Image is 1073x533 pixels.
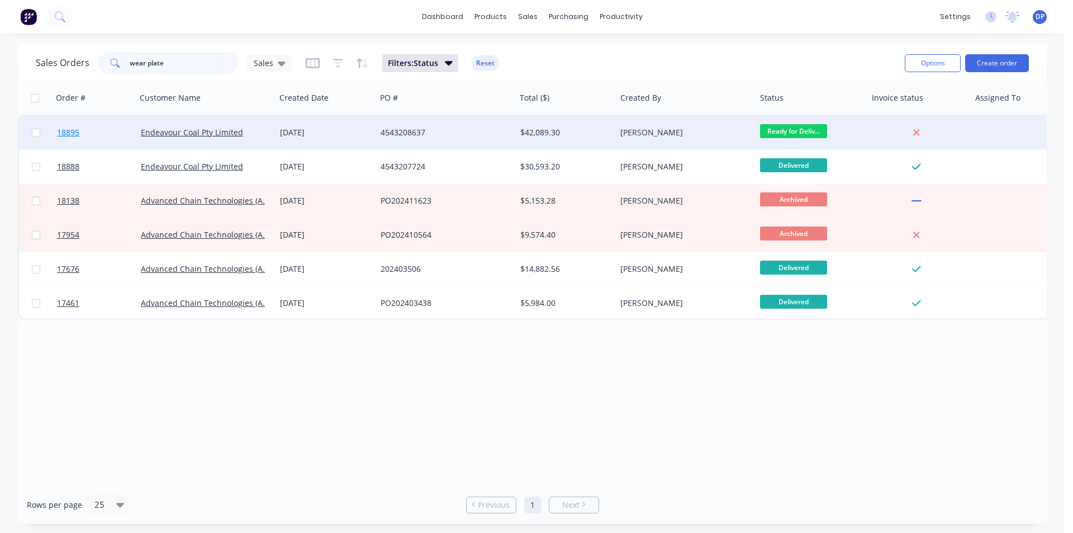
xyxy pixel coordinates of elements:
[130,52,239,74] input: Search...
[57,161,79,172] span: 18888
[381,195,505,206] div: PO202411623
[141,161,243,172] a: Endeavour Coal Pty Limited
[57,263,79,275] span: 17676
[520,229,607,240] div: $9,574.40
[520,195,607,206] div: $5,153.28
[520,92,549,103] div: Total ($)
[760,295,827,309] span: Delivered
[520,127,607,138] div: $42,089.30
[141,263,369,274] a: Advanced Chain Technologies (A.C.T) Pty Limited 078 743 987
[280,263,372,275] div: [DATE]
[620,161,744,172] div: [PERSON_NAME]
[57,252,141,286] a: 17676
[381,229,505,240] div: PO202410564
[512,8,543,25] div: sales
[620,195,744,206] div: [PERSON_NAME]
[141,298,369,308] a: Advanced Chain Technologies (A.C.T) Pty Limited 078 743 987
[760,192,827,206] span: Archived
[279,92,329,103] div: Created Date
[905,54,961,72] button: Options
[388,58,438,69] span: Filters: Status
[254,57,273,69] span: Sales
[57,116,141,149] a: 18895
[57,286,141,320] a: 17461
[141,195,369,206] a: Advanced Chain Technologies (A.C.T) Pty Limited 078 743 987
[20,8,37,25] img: Factory
[280,298,372,309] div: [DATE]
[56,92,86,103] div: Order #
[280,127,372,138] div: [DATE]
[520,298,607,309] div: $5,984.00
[965,54,1029,72] button: Create order
[872,92,923,103] div: Invoice status
[57,298,79,309] span: 17461
[760,227,827,240] span: Archived
[594,8,648,25] div: productivity
[462,497,604,513] ul: Pagination
[467,499,516,511] a: Previous page
[381,161,505,172] div: 4543207724
[57,127,79,138] span: 18895
[381,298,505,309] div: PO202403438
[520,263,607,275] div: $14,882.56
[57,195,79,206] span: 18138
[141,127,243,138] a: Endeavour Coal Pty Limited
[472,55,499,71] button: Reset
[543,8,594,25] div: purchasing
[549,499,599,511] a: Next page
[280,195,372,206] div: [DATE]
[382,54,458,72] button: Filters:Status
[141,229,369,240] a: Advanced Chain Technologies (A.C.T) Pty Limited 078 743 987
[57,184,141,218] a: 18138
[1036,12,1044,22] span: DP
[416,8,469,25] a: dashboard
[620,229,744,240] div: [PERSON_NAME]
[620,92,661,103] div: Created By
[280,229,372,240] div: [DATE]
[381,263,505,275] div: 202403506
[620,263,744,275] div: [PERSON_NAME]
[760,158,827,172] span: Delivered
[934,8,976,25] div: settings
[469,8,512,25] div: products
[36,58,89,68] h1: Sales Orders
[57,218,141,252] a: 17954
[381,127,505,138] div: 4543208637
[562,499,580,511] span: Next
[760,92,784,103] div: Status
[140,92,201,103] div: Customer Name
[478,499,510,511] span: Previous
[524,497,541,513] a: Page 1 is your current page
[760,124,827,138] span: Ready for Deliv...
[27,499,82,511] span: Rows per page
[760,261,827,275] span: Delivered
[280,161,372,172] div: [DATE]
[380,92,398,103] div: PO #
[620,298,744,309] div: [PERSON_NAME]
[57,150,141,183] a: 18888
[520,161,607,172] div: $30,593.20
[975,92,1020,103] div: Assigned To
[57,229,79,240] span: 17954
[620,127,744,138] div: [PERSON_NAME]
